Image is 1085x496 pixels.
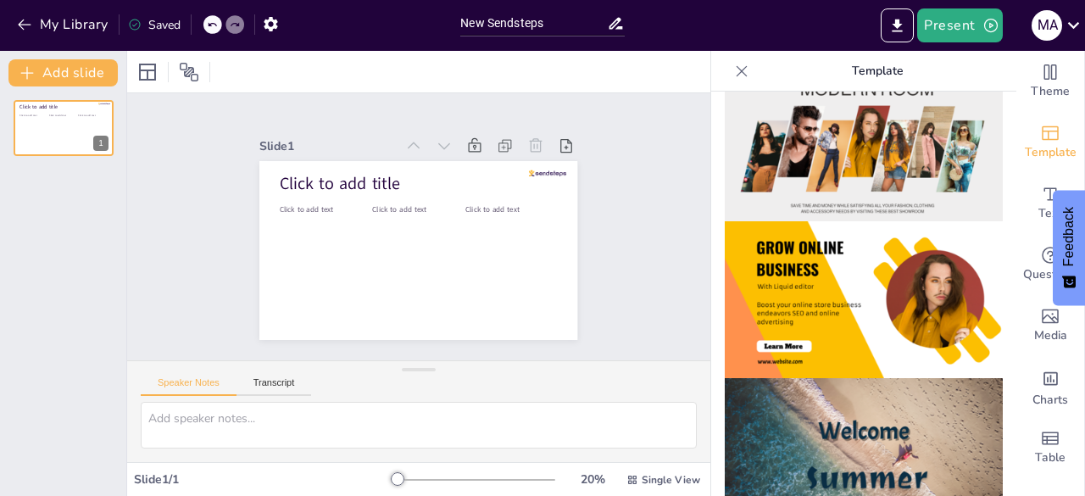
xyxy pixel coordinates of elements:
[1035,449,1066,467] span: Table
[1038,204,1062,223] span: Text
[236,377,312,396] button: Transcript
[1034,326,1067,345] span: Media
[1053,190,1085,305] button: Feedback - Show survey
[1016,234,1084,295] div: Get real-time input from your audience
[1016,112,1084,173] div: Add ready made slides
[1032,8,1062,42] button: M A
[392,77,461,197] span: Click to add title
[141,377,236,396] button: Speaker Notes
[8,59,118,86] button: Add slide
[1025,143,1077,162] span: Template
[1032,10,1062,41] div: M A
[134,59,161,86] div: Layout
[881,8,914,42] button: Export to PowerPoint
[572,471,613,488] div: 20 %
[725,65,1003,222] img: thumb-3.png
[420,45,490,175] div: Slide 1
[179,62,199,82] span: Position
[13,11,115,38] button: My Library
[1016,295,1084,356] div: Add images, graphics, shapes or video
[19,114,36,117] span: Click to add text
[93,136,108,151] div: 1
[917,8,1002,42] button: Present
[449,260,481,314] span: Click to add text
[1016,51,1084,112] div: Change the overall theme
[755,51,999,92] p: Template
[128,17,181,33] div: Saved
[411,176,442,229] span: Click to add text
[374,91,405,144] span: Click to add text
[1032,391,1068,410] span: Charts
[725,221,1003,378] img: thumb-4.png
[1023,265,1078,284] span: Questions
[642,473,700,487] span: Single View
[1061,207,1077,266] span: Feedback
[134,471,392,488] div: Slide 1 / 1
[14,100,114,156] div: 1
[460,11,606,36] input: Insert title
[1016,356,1084,417] div: Add charts and graphs
[19,103,58,110] span: Click to add title
[49,114,66,117] span: Click to add text
[1031,82,1070,101] span: Theme
[1016,173,1084,234] div: Add text boxes
[1016,417,1084,478] div: Add a table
